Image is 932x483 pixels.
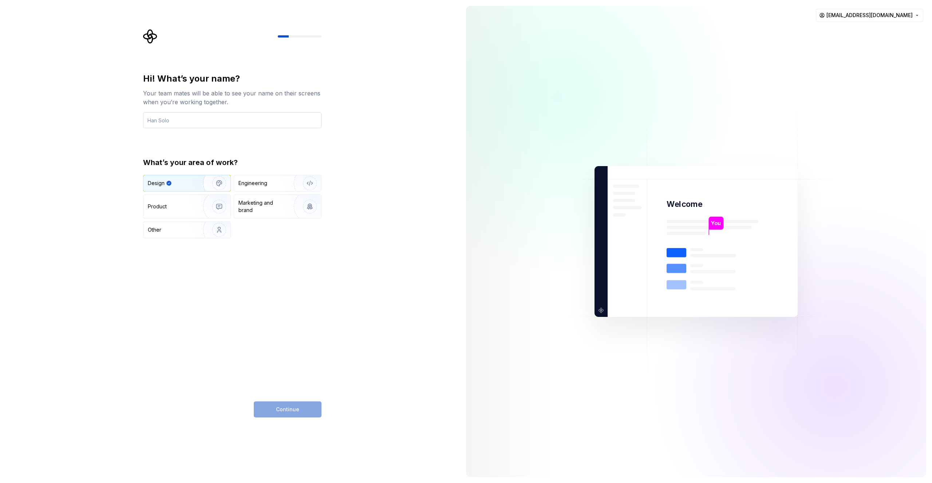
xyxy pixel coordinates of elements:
[143,73,321,85] div: Hi! What’s your name?
[238,199,288,214] div: Marketing and brand
[667,199,702,209] p: Welcome
[143,112,321,128] input: Han Solo
[711,219,721,227] p: You
[148,203,167,210] div: Product
[148,180,165,187] div: Design
[143,89,321,106] div: Your team mates will be able to see your name on their screens when you’re working together.
[143,157,321,168] div: What’s your area of work?
[816,9,923,22] button: [EMAIL_ADDRESS][DOMAIN_NAME]
[148,226,161,233] div: Other
[826,12,913,19] span: [EMAIL_ADDRESS][DOMAIN_NAME]
[143,29,158,44] svg: Supernova Logo
[238,180,267,187] div: Engineering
